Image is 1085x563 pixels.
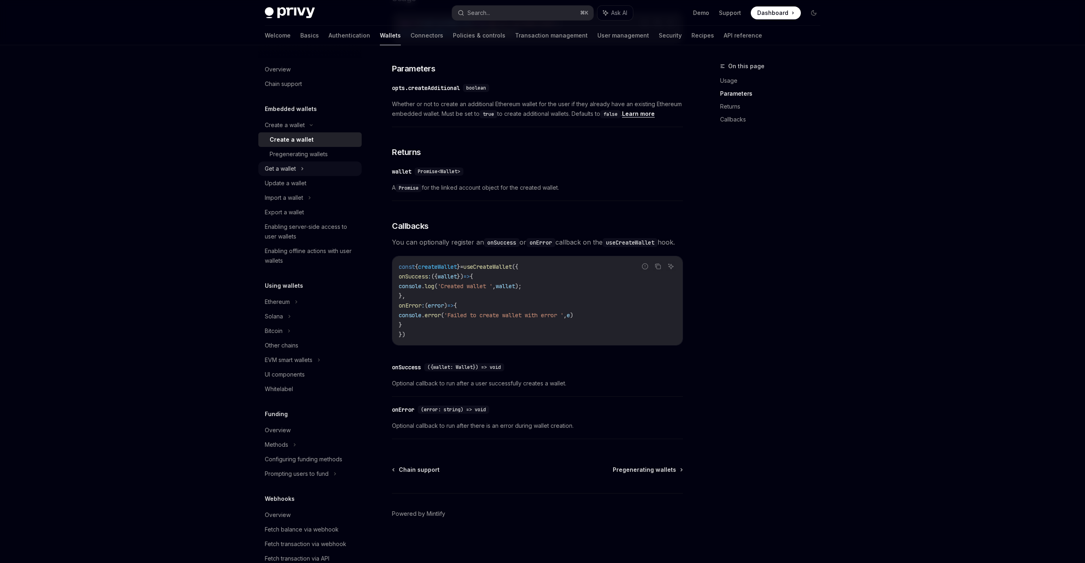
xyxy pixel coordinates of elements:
[425,312,441,319] span: error
[265,164,296,174] div: Get a wallet
[600,110,621,118] code: false
[265,312,283,321] div: Solana
[392,63,435,74] span: Parameters
[720,113,827,126] a: Callbacks
[392,220,429,232] span: Callbacks
[258,382,362,396] a: Whitelabel
[463,273,470,280] span: =>
[399,283,421,290] span: console
[399,321,402,329] span: }
[265,207,304,217] div: Export a wallet
[392,379,683,388] span: Optional callback to run after a user successfully creates a wallet.
[438,273,457,280] span: wallet
[421,302,425,309] span: :
[447,302,454,309] span: =>
[428,302,444,309] span: error
[720,87,827,100] a: Parameters
[691,26,714,45] a: Recipes
[265,104,317,114] h5: Embedded wallets
[265,222,357,241] div: Enabling server-side access to user wallets
[258,205,362,220] a: Export a wallet
[392,421,683,431] span: Optional callback to run after there is an error during wallet creation.
[418,168,460,175] span: Promise<Wallet>
[265,65,291,74] div: Overview
[807,6,820,19] button: Toggle dark mode
[265,510,291,520] div: Overview
[428,273,431,280] span: :
[622,110,655,117] a: Learn more
[563,312,567,319] span: ,
[751,6,801,19] a: Dashboard
[258,423,362,437] a: Overview
[265,120,305,130] div: Create a wallet
[453,26,505,45] a: Policies & controls
[441,312,444,319] span: (
[611,9,627,17] span: Ask AI
[265,7,315,19] img: dark logo
[392,167,411,176] div: wallet
[460,263,463,270] span: =
[258,220,362,244] a: Enabling server-side access to user wallets
[431,273,438,280] span: ({
[265,297,290,307] div: Ethereum
[719,9,741,17] a: Support
[411,26,443,45] a: Connectors
[399,263,415,270] span: const
[265,370,305,379] div: UI components
[452,6,593,20] button: Search...⌘K
[467,8,490,18] div: Search...
[399,273,428,280] span: onSuccess
[258,338,362,353] a: Other chains
[258,62,362,77] a: Overview
[399,466,440,474] span: Chain support
[265,341,298,350] div: Other chains
[392,237,683,248] span: You can optionally register an or callback on the hook.
[570,312,573,319] span: )
[515,26,588,45] a: Transaction management
[444,302,447,309] span: )
[265,26,291,45] a: Welcome
[265,326,283,336] div: Bitcoin
[300,26,319,45] a: Basics
[457,263,460,270] span: }
[258,176,362,190] a: Update a wallet
[425,302,428,309] span: (
[265,525,339,534] div: Fetch balance via webhook
[265,384,293,394] div: Whitelabel
[270,149,328,159] div: Pregenerating wallets
[421,406,486,413] span: (error: string) => void
[265,425,291,435] div: Overview
[418,263,457,270] span: createWallet
[757,9,788,17] span: Dashboard
[457,273,463,280] span: })
[515,283,522,290] span: );
[613,466,682,474] a: Pregenerating wallets
[399,312,421,319] span: console
[392,84,460,92] div: opts.createAdditional
[265,178,306,188] div: Update a wallet
[613,466,676,474] span: Pregenerating wallets
[425,283,434,290] span: log
[399,292,405,299] span: },
[399,302,421,309] span: onError
[597,26,649,45] a: User management
[392,510,445,518] a: Powered by Mintlify
[484,238,519,247] code: onSuccess
[427,364,501,370] span: ({wallet: Wallet}) => void
[567,312,570,319] span: e
[728,61,765,71] span: On this page
[640,261,650,272] button: Report incorrect code
[258,77,362,91] a: Chain support
[265,193,303,203] div: Import a wallet
[270,135,314,144] div: Create a wallet
[258,132,362,147] a: Create a wallet
[265,469,329,479] div: Prompting users to fund
[597,6,633,20] button: Ask AI
[693,9,709,17] a: Demo
[434,283,438,290] span: (
[463,263,512,270] span: useCreateWallet
[258,147,362,161] a: Pregenerating wallets
[258,508,362,522] a: Overview
[492,283,496,290] span: ,
[421,312,425,319] span: .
